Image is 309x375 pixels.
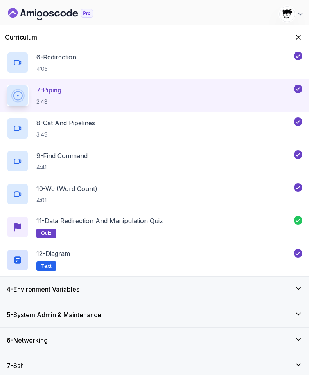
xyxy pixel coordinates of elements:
[7,183,302,205] button: 10-Wc (Word Count)4:01
[36,65,76,73] p: 4:05
[7,85,302,106] button: 7-Piping2:48
[7,249,302,271] button: 12-DiagramText
[7,52,302,74] button: 6-Redirection4:05
[280,7,295,22] img: user profile image
[7,117,302,139] button: 8-Cat And Pipelines3:49
[0,328,309,353] button: 6-Networking
[0,277,309,302] button: 4-Environment Variables
[5,32,37,42] h2: Curriculum
[7,150,302,172] button: 9-Find Command4:41
[36,151,88,160] p: 9 - Find Command
[7,335,48,345] h3: 6 - Networking
[36,164,88,171] p: 4:41
[7,310,101,319] h3: 5 - System Admin & Maintenance
[36,131,95,139] p: 3:49
[36,118,95,128] p: 8 - Cat And Pipelines
[36,197,97,204] p: 4:01
[279,6,304,22] button: user profile image
[7,216,302,238] button: 11-Data Redirection and Manipulation Quizquiz
[41,263,52,269] span: Text
[293,32,304,43] button: Hide Curriculum for mobile
[36,52,76,62] p: 6 - Redirection
[7,285,79,294] h3: 4 - Environment Variables
[36,216,163,225] p: 11 - Data Redirection and Manipulation Quiz
[36,98,61,106] p: 2:48
[0,302,309,327] button: 5-System Admin & Maintenance
[36,249,70,258] p: 12 - Diagram
[7,361,24,370] h3: 7 - Ssh
[36,85,61,95] p: 7 - Piping
[41,230,52,236] span: quiz
[36,184,97,193] p: 10 - Wc (Word Count)
[8,8,111,20] a: Dashboard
